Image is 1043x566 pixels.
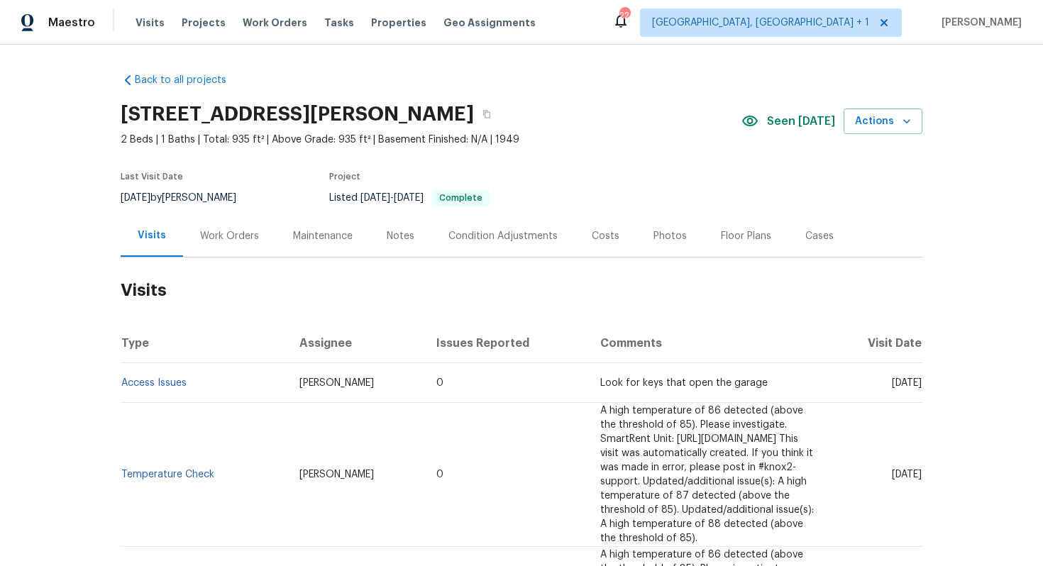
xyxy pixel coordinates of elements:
span: A high temperature of 86 detected (above the threshold of 85). Please investigate. SmartRent Unit... [600,406,814,543]
th: Comments [589,323,829,363]
span: Maestro [48,16,95,30]
span: Tasks [324,18,354,28]
h2: Visits [121,257,922,323]
th: Issues Reported [425,323,588,363]
a: Temperature Check [121,470,214,479]
span: 2 Beds | 1 Baths | Total: 935 ft² | Above Grade: 935 ft² | Basement Finished: N/A | 1949 [121,133,741,147]
span: 0 [436,470,443,479]
div: by [PERSON_NAME] [121,189,253,206]
span: [GEOGRAPHIC_DATA], [GEOGRAPHIC_DATA] + 1 [652,16,869,30]
span: Projects [182,16,226,30]
th: Type [121,323,288,363]
th: Assignee [288,323,426,363]
span: [DATE] [121,193,150,203]
span: [PERSON_NAME] [299,378,374,388]
span: Geo Assignments [443,16,536,30]
span: [DATE] [892,378,922,388]
span: Properties [371,16,426,30]
div: Maintenance [293,229,353,243]
span: [PERSON_NAME] [299,470,374,479]
button: Copy Address [474,101,500,127]
span: Project [329,172,360,181]
span: Complete [434,194,488,202]
div: Visits [138,228,166,243]
div: Cases [805,229,834,243]
span: Seen [DATE] [767,114,835,128]
a: Access Issues [121,378,187,388]
span: [PERSON_NAME] [936,16,1022,30]
div: 22 [619,9,629,23]
th: Visit Date [829,323,922,363]
span: Visits [136,16,165,30]
div: Photos [653,229,687,243]
h2: [STREET_ADDRESS][PERSON_NAME] [121,107,474,121]
span: Look for keys that open the garage [600,378,768,388]
div: Work Orders [200,229,259,243]
button: Actions [844,109,922,135]
a: Back to all projects [121,73,257,87]
span: Work Orders [243,16,307,30]
span: 0 [436,378,443,388]
span: [DATE] [892,470,922,479]
span: Actions [855,113,911,131]
div: Costs [592,229,619,243]
span: [DATE] [394,193,424,203]
div: Floor Plans [721,229,771,243]
div: Notes [387,229,414,243]
div: Condition Adjustments [448,229,558,243]
span: Last Visit Date [121,172,183,181]
span: - [360,193,424,203]
span: Listed [329,193,490,203]
span: [DATE] [360,193,390,203]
